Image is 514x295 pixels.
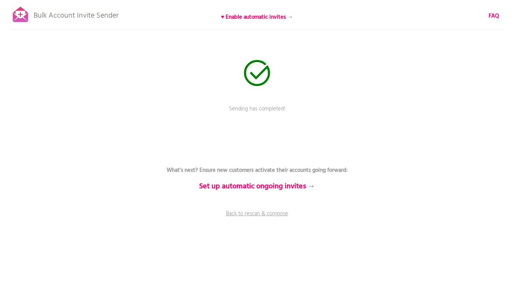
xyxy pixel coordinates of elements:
a: Back to rescan & compose [145,210,369,228]
p: Bulk Account Invite Sender [34,4,118,23]
p: Sending has completed! [145,105,369,124]
b: What's next? Ensure new customers activate their accounts going forward: [167,166,348,175]
b: ♥ Enable automatic invites → [221,13,293,22]
a: FAQ [489,12,499,20]
b: Set up automatic ongoing invites → [199,180,315,192]
b: FAQ [489,12,499,21]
